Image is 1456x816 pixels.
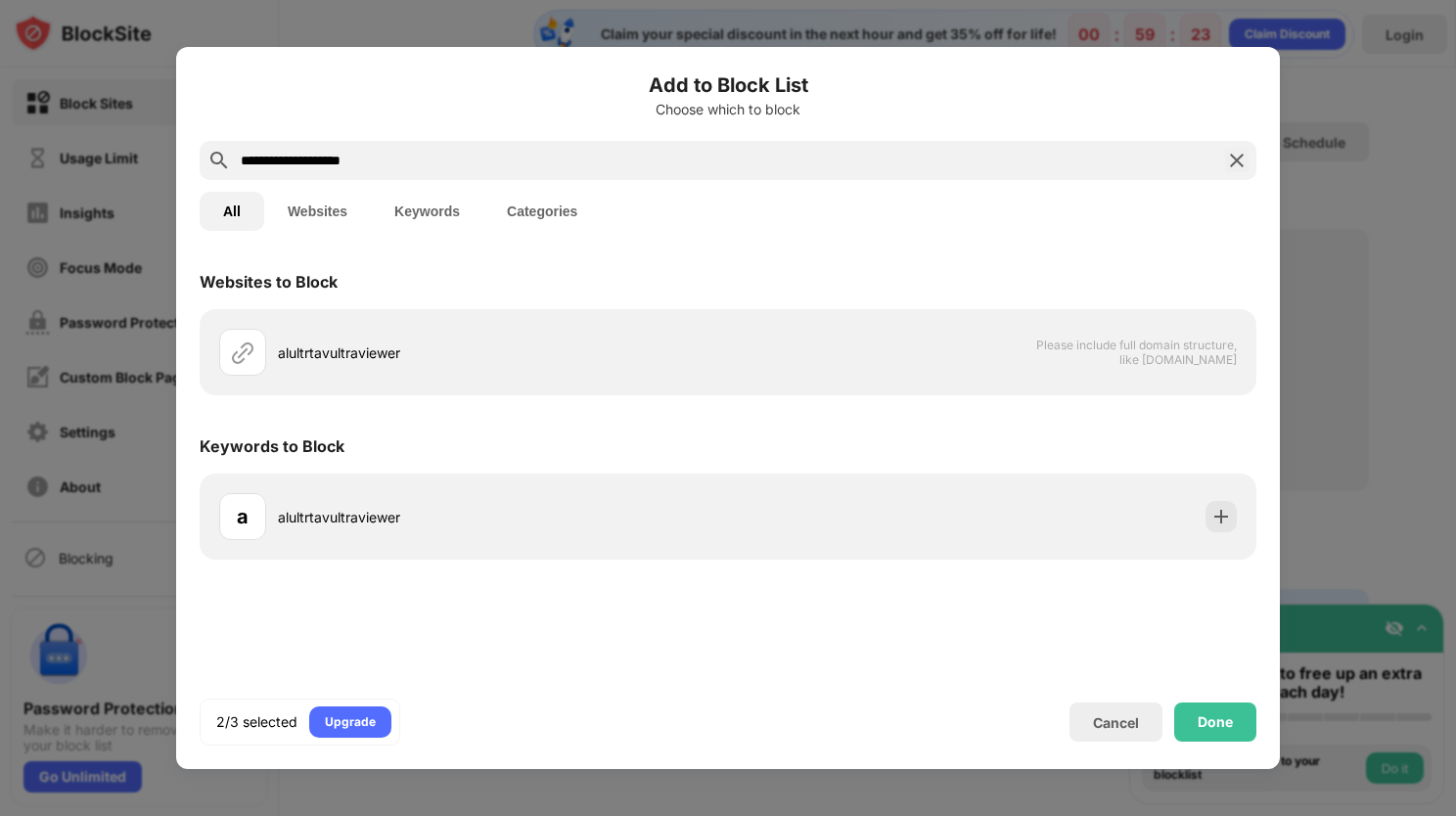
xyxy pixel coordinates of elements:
[1093,714,1139,731] div: Cancel
[278,342,728,363] div: alultrtavultraviewer
[216,712,297,732] div: 2/3 selected
[200,70,1256,100] h6: Add to Block List
[325,712,376,732] div: Upgrade
[1035,338,1237,367] span: Please include full domain structure, like [DOMAIN_NAME]
[264,192,371,231] button: Websites
[200,436,344,456] div: Keywords to Block
[483,192,601,231] button: Categories
[200,272,338,292] div: Websites to Block
[1225,149,1249,172] img: search-close
[231,340,254,364] img: url.svg
[207,149,231,172] img: search.svg
[237,502,249,531] div: a
[278,507,728,527] div: alultrtavultraviewer
[200,192,264,231] button: All
[1198,714,1233,730] div: Done
[371,192,483,231] button: Keywords
[200,102,1256,117] div: Choose which to block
